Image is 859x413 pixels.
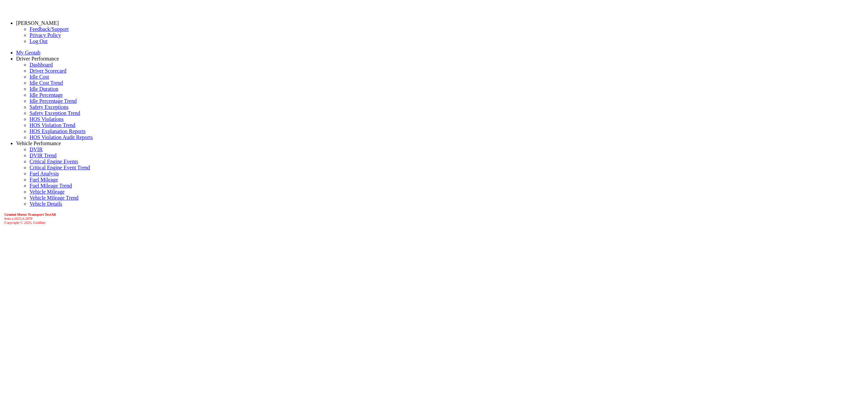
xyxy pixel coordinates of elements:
[30,26,68,32] a: Feedback/Support
[30,189,64,195] a: Vehicle Mileage
[30,32,61,38] a: Privacy Policy
[16,50,40,55] a: My Geotab
[30,92,63,98] a: Idle Percentage
[30,122,75,128] a: HOS Violation Trend
[30,98,77,104] a: Idle Percentage Trend
[30,68,66,74] a: Driver Scorecard
[30,134,93,140] a: HOS Violation Audit Reports
[4,216,33,220] i: beta v.2025.6.2878
[30,183,72,189] a: Fuel Mileage Trend
[4,212,56,216] b: Gemini Motor Transport TestAll
[30,147,43,152] a: DVIR
[16,140,61,146] a: Vehicle Performance
[30,195,79,201] a: Vehicle Mileage Trend
[30,153,56,158] a: DVIR Trend
[30,104,68,110] a: Safety Exceptions
[30,165,90,170] a: Critical Engine Event Trend
[30,128,86,134] a: HOS Explanation Reports
[30,177,58,182] a: Fuel Mileage
[30,62,53,68] a: Dashboard
[30,74,49,80] a: Idle Cost
[30,86,58,92] a: Idle Duration
[30,38,48,44] a: Log Out
[30,116,63,122] a: HOS Violations
[30,159,78,164] a: Critical Engine Events
[30,80,63,86] a: Idle Cost Trend
[30,201,62,207] a: Vehicle Details
[16,56,59,61] a: Driver Performance
[30,171,59,176] a: Fuel Analysis
[4,212,856,224] div: Copyright © 2025, Gridline
[30,110,80,116] a: Safety Exception Trend
[16,20,59,26] a: [PERSON_NAME]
